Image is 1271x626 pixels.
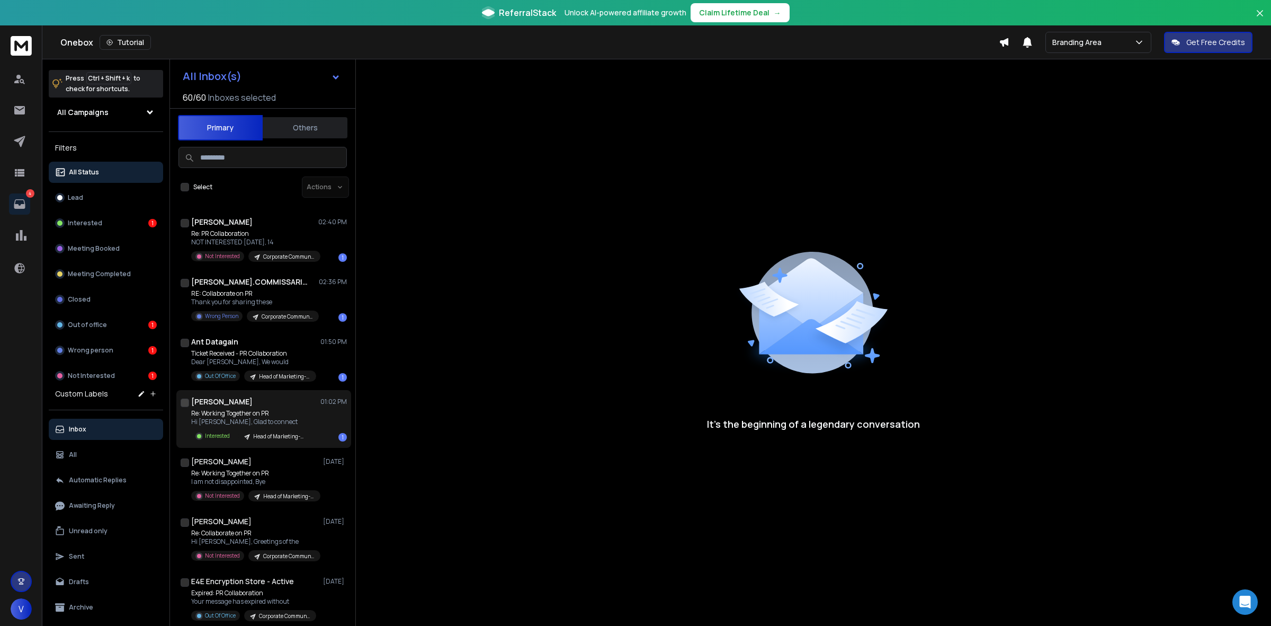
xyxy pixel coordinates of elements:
button: Inbox [49,419,163,440]
p: All Status [69,168,99,177]
div: 1 [338,253,347,262]
span: 60 / 60 [183,91,206,104]
button: Close banner [1253,6,1267,32]
p: Wrong Person [205,312,238,320]
button: V [11,598,32,620]
div: Open Intercom Messenger [1232,589,1258,615]
p: 4 [26,189,34,198]
h1: [PERSON_NAME].COMMISSARIAT [191,277,308,287]
p: Branding Area [1052,37,1106,48]
p: NOT INTERESTED [DATE], 14 [191,238,318,246]
button: Claim Lifetime Deal→ [691,3,790,22]
button: Lead [49,187,163,208]
h1: All Inbox(s) [183,71,241,82]
p: Head of Marketing-Campaign-Sep-1 [263,492,314,500]
button: Not Interested1 [49,365,163,386]
p: Unread only [69,527,108,535]
button: Out of office1 [49,314,163,336]
p: Not Interested [68,372,115,380]
button: Get Free Credits [1164,32,1252,53]
div: 1 [148,321,157,329]
p: Out Of Office [205,612,236,620]
p: It’s the beginning of a legendary conversation [707,417,920,431]
p: Drafts [69,578,89,586]
button: Meeting Booked [49,238,163,259]
h1: Ant Datagain [191,337,238,347]
p: Lead [68,193,83,202]
p: [DATE] [323,457,347,466]
button: Archive [49,597,163,618]
p: Re: PR Collaboration [191,230,318,238]
p: Closed [68,295,91,304]
div: 1 [338,373,347,382]
button: Tutorial [100,35,151,50]
h3: Filters [49,140,163,155]
button: Primary [178,115,263,140]
p: Wrong person [68,346,113,355]
p: Sent [69,552,84,561]
div: Onebox [60,35,999,50]
div: 1 [148,346,157,355]
button: Interested1 [49,213,163,234]
p: Re: Working Together on PR [191,469,318,478]
p: I am not disappointed, Bye [191,478,318,486]
p: Meeting Booked [68,244,120,253]
p: [DATE] [323,517,347,526]
p: Corporate Communications-Campaign-Sep-1 [263,552,314,560]
p: Thank you for sharing these [191,298,318,306]
a: 4 [9,193,30,215]
p: Head of Marketing-Campaign-Sep-1 [253,433,304,440]
button: All Campaigns [49,102,163,123]
div: 1 [338,313,347,322]
h3: Custom Labels [55,389,108,399]
h1: [PERSON_NAME] [191,456,252,467]
p: Re: Working Together on PR [191,409,310,418]
p: Expired: PR Collaboration [191,589,316,597]
button: Sent [49,546,163,567]
button: All Status [49,162,163,183]
button: Drafts [49,571,163,593]
p: Get Free Credits [1186,37,1245,48]
button: Awaiting Reply [49,495,163,516]
p: Interested [205,432,230,440]
p: Hi [PERSON_NAME], Greetings of the [191,537,318,546]
button: Wrong person1 [49,340,163,361]
p: Not Interested [205,552,240,560]
p: Re: Collaborate on PR [191,529,318,537]
p: Meeting Completed [68,270,131,278]
div: 1 [148,219,157,227]
p: Not Interested [205,492,240,500]
p: Press to check for shortcuts. [66,73,140,94]
p: Unlock AI-powered affiliate growth [565,7,686,18]
h1: [PERSON_NAME] [191,217,253,227]
button: All [49,444,163,465]
p: All [69,451,77,459]
p: Head of Marketing-Campaign-Sep-1 [259,373,310,381]
button: Automatic Replies [49,470,163,491]
span: Ctrl + Shift + k [86,72,131,84]
button: Meeting Completed [49,263,163,285]
p: 01:02 PM [320,398,347,406]
span: → [774,7,781,18]
p: Not Interested [205,252,240,260]
p: 02:36 PM [319,278,347,286]
h1: [PERSON_NAME] [191,516,252,527]
p: Hi [PERSON_NAME], Glad to connect [191,418,310,426]
button: Unread only [49,521,163,542]
button: Closed [49,289,163,310]
p: Ticket Received - PR Collaboration [191,349,316,358]
button: All Inbox(s) [174,66,349,87]
p: Dear [PERSON_NAME], We would [191,358,316,366]
label: Select [193,183,212,191]
h1: [PERSON_NAME] [191,396,253,407]
p: Archive [69,603,93,612]
p: RE: Collaborate on PR [191,289,318,298]
p: Awaiting Reply [69,501,115,510]
p: Automatic Replies [69,476,127,484]
p: 02:40 PM [318,218,347,226]
p: Corporate Communications-Campaign-Sep-1 [263,253,314,261]
p: Corporate Communications-Campaign-Sep-1 [259,612,310,620]
p: Your message has expired without [191,597,316,606]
